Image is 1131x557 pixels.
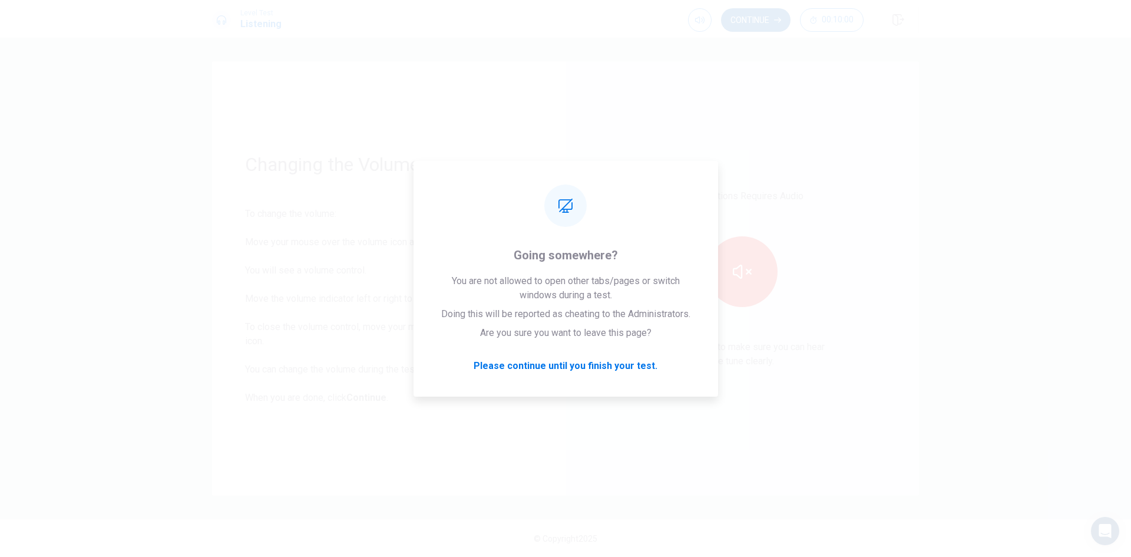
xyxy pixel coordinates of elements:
button: Continue [721,8,791,32]
h1: Changing the Volume [245,153,533,176]
span: 00:10:00 [822,15,854,25]
p: This Sections Requires Audio [682,189,803,203]
b: Continue [346,392,386,403]
button: 00:10:00 [800,8,864,32]
div: Open Intercom Messenger [1091,517,1119,545]
div: To change the volume: Move your mouse over the volume icon at the top of the screen. You will see... [245,207,533,405]
span: © Copyright 2025 [534,534,597,543]
span: Level Test [240,9,282,17]
p: Click the icon to make sure you can hear the tune clearly. [660,340,825,368]
h1: Listening [240,17,282,31]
